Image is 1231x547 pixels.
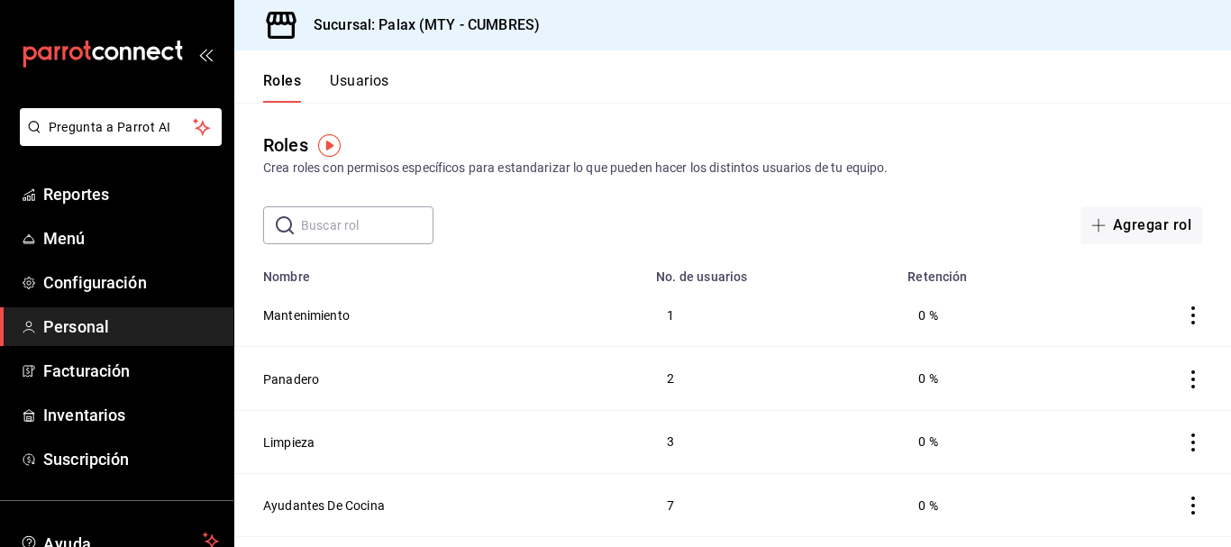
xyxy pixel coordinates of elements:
button: actions [1184,497,1202,515]
td: 1 [645,284,897,347]
span: Suscripción [43,447,219,471]
td: 7 [645,473,897,536]
div: navigation tabs [263,72,389,103]
button: Usuarios [330,72,389,103]
span: Reportes [43,182,219,206]
th: Retención [897,259,1078,284]
td: 0 % [897,473,1078,536]
span: Personal [43,315,219,339]
td: 2 [645,347,897,410]
td: 0 % [897,284,1078,347]
input: Buscar rol [301,207,433,243]
button: Mantenimiento [263,306,350,324]
button: Roles [263,72,301,103]
button: actions [1184,370,1202,388]
th: Nombre [234,259,645,284]
a: Pregunta a Parrot AI [13,131,222,150]
span: Facturación [43,359,219,383]
button: actions [1184,433,1202,451]
button: actions [1184,306,1202,324]
span: Pregunta a Parrot AI [49,118,194,137]
button: Limpieza [263,433,315,451]
td: 0 % [897,410,1078,473]
td: 0 % [897,347,1078,410]
span: Configuración [43,270,219,295]
button: Agregar rol [1081,206,1202,244]
div: Roles [263,132,308,159]
button: Ayudantes De Cocina [263,497,385,515]
span: Inventarios [43,403,219,427]
div: Crea roles con permisos específicos para estandarizar lo que pueden hacer los distintos usuarios ... [263,159,1202,178]
button: Pregunta a Parrot AI [20,108,222,146]
button: Panadero [263,370,319,388]
button: open_drawer_menu [198,47,213,61]
h3: Sucursal: Palax (MTY - CUMBRES) [299,14,540,36]
span: Menú [43,226,219,251]
td: 3 [645,410,897,473]
img: Tooltip marker [318,134,341,157]
th: No. de usuarios [645,259,897,284]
